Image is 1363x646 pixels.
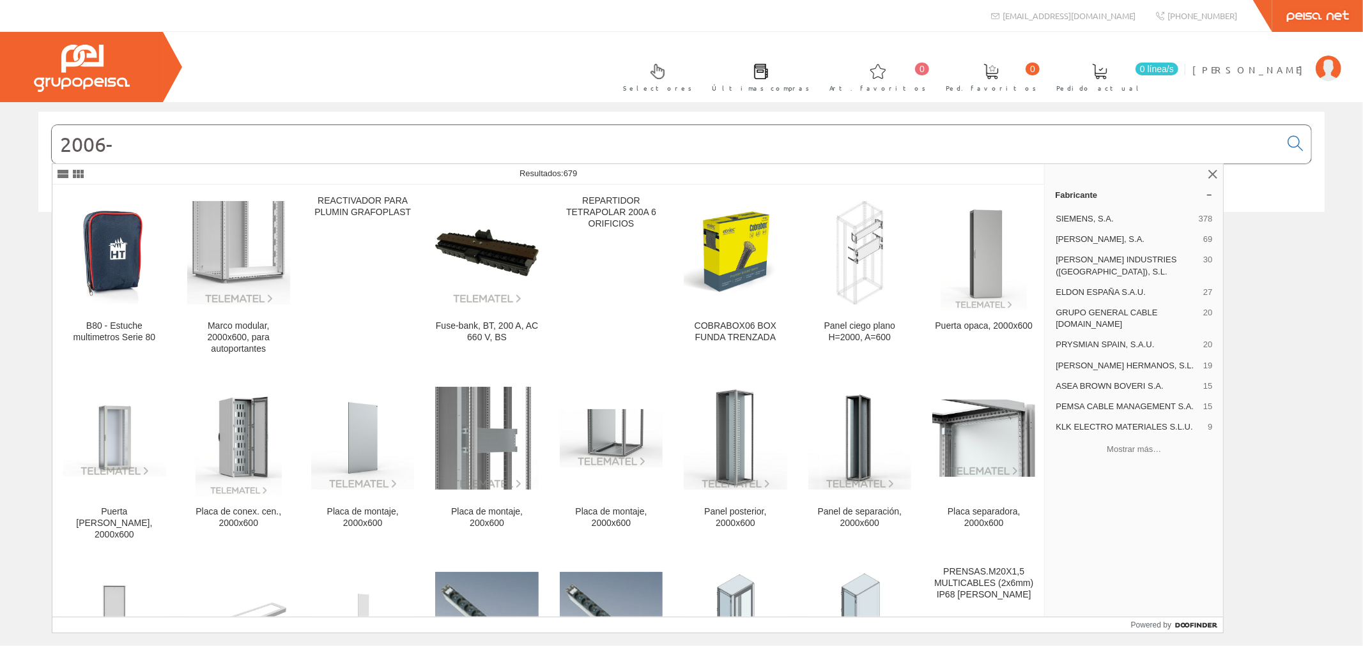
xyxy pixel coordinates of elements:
[623,82,692,94] span: Selectores
[684,201,787,304] img: COBRABOX06 BOX FUNDA TRENZADA
[187,320,290,355] div: Marco modular, 2000x600, para autoportantes
[1203,339,1212,350] span: 20
[63,400,166,477] img: Puerta de vidrio, 2000x600
[808,387,911,490] img: Panel de separación, 2000x600
[1199,213,1213,225] span: 378
[1056,380,1198,392] span: ASEA BROWN BOVERI S.A.
[684,320,787,343] div: COBRABOX06 BOX FUNDA TRENZADA
[435,506,538,529] div: Placa de montaje, 200x600
[425,185,548,370] a: Fuse-bank, BT, 200 A, AC 660 V, BS Fuse-bank, BT, 200 A, AC 660 V, BS
[564,169,578,178] span: 679
[1056,287,1198,298] span: ELDON ESPAÑA S.A.U.
[1056,254,1198,277] span: [PERSON_NAME] INDUSTRIES ([GEOGRAPHIC_DATA]), S.L.
[560,409,663,467] img: Placa de montaje, 2000x600
[63,201,166,304] img: B80 - Estuche multimetros Serie 80
[52,185,176,370] a: B80 - Estuche multimetros Serie 80 B80 - Estuche multimetros Serie 80
[946,82,1036,94] span: Ped. favoritos
[674,185,797,370] a: COBRABOX06 BOX FUNDA TRENZADA COBRABOX06 BOX FUNDA TRENZADA
[520,169,577,178] span: Resultados:
[550,371,673,555] a: Placa de montaje, 2000x600 Placa de montaje, 2000x600
[808,320,911,343] div: Panel ciego plano H=2000, A=600
[1203,254,1212,277] span: 30
[1203,380,1212,392] span: 15
[610,53,698,100] a: Selectores
[38,228,1325,239] div: © Grupo Peisa
[1203,287,1212,298] span: 27
[932,506,1035,529] div: Placa separadora, 2000x600
[196,381,282,496] img: Placa de conex. cen., 2000x600
[311,387,414,490] img: Placa de montaje, 2000x600
[1203,307,1212,330] span: 20
[560,506,663,529] div: Placa de montaje, 2000x600
[932,566,1035,601] div: PRENSAS.M20X1,5 MULTICABLES (2x6mm) IP68 [PERSON_NAME]
[808,506,911,529] div: Panel de separación, 2000x600
[1203,360,1212,372] span: 19
[684,387,787,490] img: Panel posterior, 2000x600
[425,371,548,555] a: Placa de montaje, 200x600 Placa de montaje, 200x600
[187,201,290,304] img: Marco modular, 2000x600, para autoportantes
[922,185,1045,370] a: Puerta opaca, 2000x600 Puerta opaca, 2000x600
[829,82,926,94] span: Art. favoritos
[932,400,1035,477] img: Placa separadora, 2000x600
[915,63,929,75] span: 0
[311,195,414,218] div: REACTIVADOR PARA PLUMIN GRAFOPLAST
[808,201,911,304] img: Panel ciego plano H=2000, A=600
[1056,82,1143,94] span: Pedido actual
[52,125,1280,163] input: Buscar...
[301,185,424,370] a: REACTIVADOR PARA PLUMIN GRAFOPLAST
[52,371,176,555] a: Puerta de vidrio, 2000x600 Puerta [PERSON_NAME], 2000x600
[1192,53,1341,65] a: [PERSON_NAME]
[63,506,166,541] div: Puerta [PERSON_NAME], 2000x600
[1136,63,1178,75] span: 0 línea/s
[1056,421,1203,433] span: KLK ELECTRO MATERIALES S.L.U.
[177,185,300,370] a: Marco modular, 2000x600, para autoportantes Marco modular, 2000x600, para autoportantes
[177,371,300,555] a: Placa de conex. cen., 2000x600 Placa de conex. cen., 2000x600
[1056,401,1198,412] span: PEMSA CABLE MANAGEMENT S.A.
[684,506,787,529] div: Panel posterior, 2000x600
[1192,63,1309,76] span: [PERSON_NAME]
[187,506,290,529] div: Placa de conex. cen., 2000x600
[1045,184,1223,205] a: Fabricante
[932,320,1035,332] div: Puerta opaca, 2000x600
[1167,10,1237,21] span: [PHONE_NUMBER]
[922,371,1045,555] a: Placa separadora, 2000x600 Placa separadora, 2000x600
[1056,360,1198,372] span: [PERSON_NAME] HERMANOS, S.L.
[1056,234,1198,245] span: [PERSON_NAME], S.A.
[63,320,166,343] div: B80 - Estuche multimetros Serie 80
[798,371,921,555] a: Panel de separación, 2000x600 Panel de separación, 2000x600
[34,45,130,92] img: Grupo Peisa
[1208,421,1212,433] span: 9
[941,195,1027,310] img: Puerta opaca, 2000x600
[1056,307,1198,330] span: GRUPO GENERAL CABLE [DOMAIN_NAME]
[1026,63,1040,75] span: 0
[435,387,538,490] img: Placa de montaje, 200x600
[1056,213,1193,225] span: SIEMENS, S.A.
[1203,234,1212,245] span: 69
[560,195,663,230] div: REPARTIDOR TETRAPOLAR 200A 6 ORIFICIOS
[674,371,797,555] a: Panel posterior, 2000x600 Panel posterior, 2000x600
[311,506,414,529] div: Placa de montaje, 2000x600
[699,53,816,100] a: Últimas compras
[301,371,424,555] a: Placa de montaje, 2000x600 Placa de montaje, 2000x600
[1003,10,1136,21] span: [EMAIL_ADDRESS][DOMAIN_NAME]
[1203,401,1212,412] span: 15
[1056,339,1198,350] span: PRYSMIAN SPAIN, S.A.U.
[550,185,673,370] a: REPARTIDOR TETRAPOLAR 200A 6 ORIFICIOS
[798,185,921,370] a: Panel ciego plano H=2000, A=600 Panel ciego plano H=2000, A=600
[712,82,810,94] span: Últimas compras
[435,201,538,304] img: Fuse-bank, BT, 200 A, AC 660 V, BS
[1050,439,1218,460] button: Mostrar más…
[435,320,538,343] div: Fuse-bank, BT, 200 A, AC 660 V, BS
[1131,619,1171,631] span: Powered by
[1131,617,1224,633] a: Powered by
